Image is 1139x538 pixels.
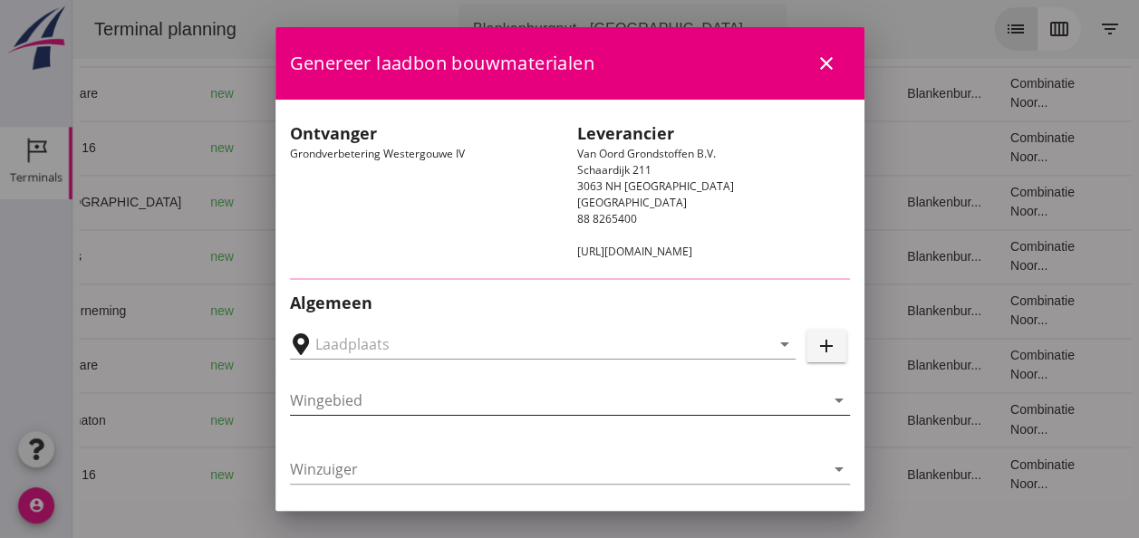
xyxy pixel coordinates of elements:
div: Gouda [203,410,355,429]
small: m3 [445,306,459,317]
td: Blankenbur... [820,66,923,120]
input: Wingebied [290,386,825,415]
small: m3 [438,252,452,263]
td: Combinatie Noor... [923,66,1036,120]
i: directions_boat [343,250,355,263]
div: Terminal planning [7,16,179,42]
td: new [123,66,188,120]
td: new [123,175,188,229]
i: directions_boat [248,467,261,480]
td: new [123,229,188,283]
td: Blankenbur... [820,338,923,392]
td: 18 [683,447,821,501]
div: Gouda [203,465,355,484]
td: 434 [401,66,501,120]
input: Laadplaats [315,330,745,359]
td: Combinatie Noor... [923,338,1036,392]
i: directions_boat [291,196,304,208]
td: Combinatie Noor... [923,175,1036,229]
i: add [816,335,837,357]
i: arrow_drop_down [681,18,703,40]
td: 434 [401,338,501,392]
td: Combinatie Noor... [923,392,1036,447]
td: Blankenbur... [820,447,923,501]
small: m3 [438,360,452,371]
i: arrow_drop_down [828,458,850,480]
td: new [123,392,188,447]
i: directions_boat [248,141,261,154]
td: Combinatie Noor... [923,120,1036,175]
small: m3 [438,89,452,100]
td: 467 [401,175,501,229]
td: Ontzilt oph.zan... [591,283,682,338]
td: 18 [683,283,821,338]
div: [GEOGRAPHIC_DATA] [203,247,355,266]
td: Combinatie Noor... [923,229,1036,283]
small: m3 [445,469,459,480]
i: directions_boat [248,413,261,426]
td: new [123,338,188,392]
div: Zuilichem [203,84,355,103]
td: 1298 [401,447,501,501]
td: Blankenbur... [820,283,923,338]
td: Filling sand [591,338,682,392]
td: Filling sand [591,175,682,229]
small: m3 [438,197,452,208]
div: Genereer laadbon bouwmaterialen [275,27,864,100]
small: m3 [445,143,459,154]
td: 1231 [401,283,501,338]
h2: Leverancier [577,121,850,146]
td: 18 [683,66,821,120]
input: Winzuiger [290,455,825,484]
td: 18 [683,229,821,283]
i: calendar_view_week [976,18,998,40]
td: Filling sand [591,229,682,283]
div: Gouda [203,139,355,158]
div: Grondverbetering Westergouwe IV [283,114,570,267]
i: directions_boat [265,87,277,100]
td: 18 [683,392,821,447]
i: directions_boat [248,304,261,317]
td: 1298 [401,120,501,175]
div: Blankenburgput - [GEOGRAPHIC_DATA] [401,18,671,40]
small: m3 [438,415,452,426]
td: 18 [683,338,821,392]
div: Gouda [203,302,355,321]
td: 18 [683,175,821,229]
td: Ontzilt oph.zan... [591,392,682,447]
td: new [123,447,188,501]
td: 523 [401,229,501,283]
td: Blankenbur... [820,175,923,229]
div: Zuiddiepje (nl) [203,193,355,212]
i: list [932,18,954,40]
td: Combinatie Noor... [923,283,1036,338]
div: Zuilichem [203,356,355,375]
td: Combinatie Noor... [923,447,1036,501]
h2: Algemeen [290,291,850,315]
i: arrow_drop_down [828,389,850,411]
i: filter_list [1027,18,1048,40]
h2: Ontvanger [290,121,563,146]
i: directions_boat [265,359,277,371]
td: Filling sand [591,66,682,120]
i: close [816,53,837,74]
i: arrow_drop_down [774,333,796,355]
td: Blankenbur... [820,229,923,283]
td: new [123,283,188,338]
td: new [123,120,188,175]
td: Ontzilt oph.zan... [591,120,682,175]
td: 672 [401,392,501,447]
td: Blankenbur... [820,392,923,447]
td: Ontzilt oph.zan... [591,447,682,501]
div: Van Oord Grondstoffen B.V. Schaardijk 211 3063 NH [GEOGRAPHIC_DATA] [GEOGRAPHIC_DATA] 88 8265400 ... [570,114,857,267]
